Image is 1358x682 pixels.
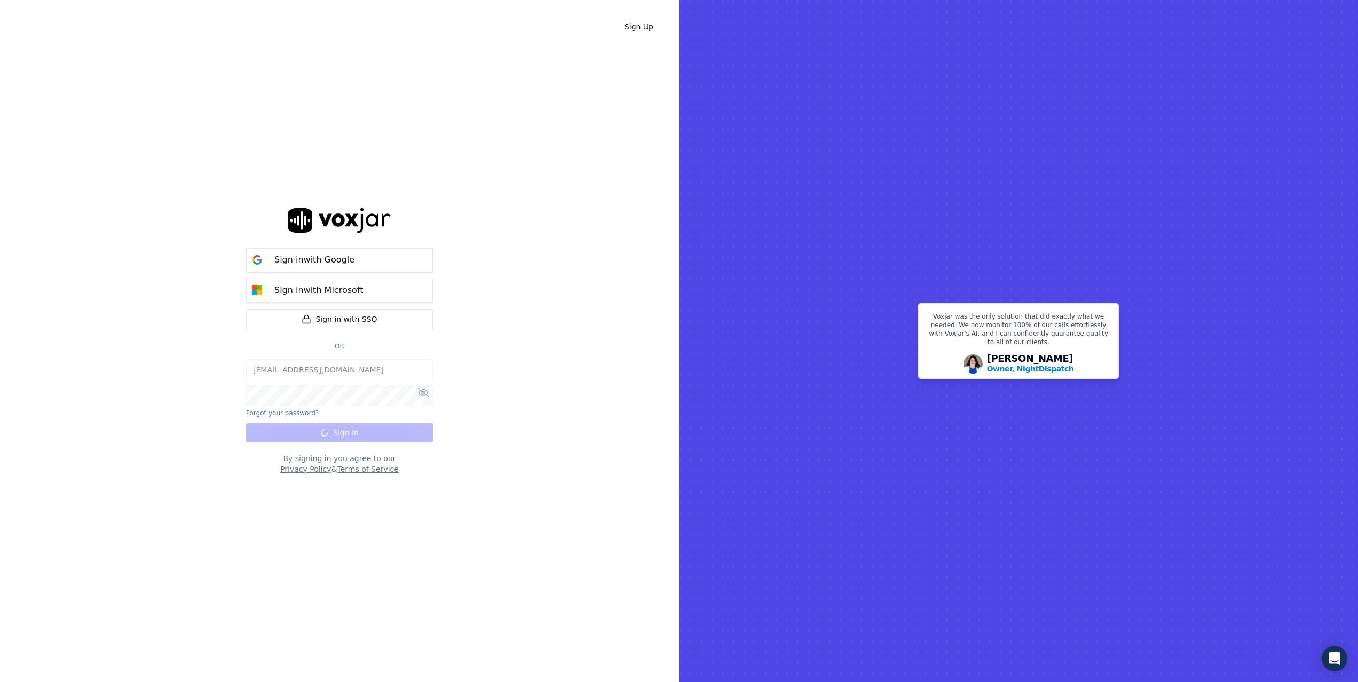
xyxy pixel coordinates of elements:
[925,312,1112,351] p: Voxjar was the only solution that did exactly what we needed. We now monitor 100% of our calls ef...
[247,280,268,301] img: microsoft Sign in button
[288,208,391,233] img: logo
[246,248,433,272] button: Sign inwith Google
[337,464,398,474] button: Terms of Service
[246,409,319,417] button: Forgot your password?
[274,284,363,297] p: Sign in with Microsoft
[330,342,349,351] span: Or
[1322,646,1347,671] div: Open Intercom Messenger
[246,453,433,474] div: By signing in you agree to our &
[616,17,662,36] a: Sign Up
[280,464,331,474] button: Privacy Policy
[964,354,983,374] img: Avatar
[246,359,433,380] input: Email
[987,354,1074,374] div: [PERSON_NAME]
[987,363,1074,374] p: Owner, NightDispatch
[246,309,433,329] a: Sign in with SSO
[246,279,433,303] button: Sign inwith Microsoft
[274,253,354,266] p: Sign in with Google
[247,249,268,271] img: google Sign in button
